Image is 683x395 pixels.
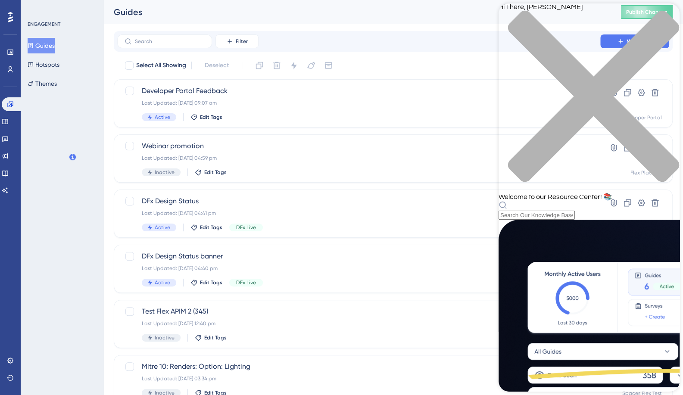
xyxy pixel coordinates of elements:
span: Developer Portal Feedback [142,86,576,96]
span: Edit Tags [204,334,227,341]
button: Edit Tags [190,114,222,121]
button: Guides [28,38,55,53]
div: ENGAGEMENT [28,21,60,28]
span: Test Flex APIM 2 (345) [142,306,576,317]
div: Last Updated: [DATE] 04:40 pm [142,265,576,272]
span: Filter [236,38,248,45]
span: Active [155,114,170,121]
div: 1 [60,4,62,11]
button: Edit Tags [195,169,227,176]
input: Search [135,38,205,44]
span: Webinar promotion [142,141,576,151]
span: DFx Live [236,224,256,231]
div: Last Updated: [DATE] 09:07 am [142,100,576,106]
span: Edit Tags [200,114,222,121]
span: Deselect [205,60,229,71]
span: Edit Tags [200,224,222,231]
button: Edit Tags [195,334,227,341]
div: Last Updated: [DATE] 04:41 pm [142,210,576,217]
div: Last Updated: [DATE] 12:40 pm [142,320,576,327]
span: Active [155,279,170,286]
span: DFx Design Status banner [142,251,576,261]
div: Last Updated: [DATE] 03:34 pm [142,375,576,382]
div: Guides [114,6,599,18]
span: Inactive [155,169,175,176]
button: Themes [28,76,57,91]
span: Active [155,224,170,231]
img: launcher-image-alternative-text [3,5,18,21]
span: DFx Live [236,279,256,286]
span: Select All Showing [136,60,186,71]
span: Mitre 10: Renders: Option: Lighting [142,361,576,372]
button: Edit Tags [190,224,222,231]
button: Deselect [197,58,237,73]
div: Last Updated: [DATE] 04:59 pm [142,155,576,162]
button: Edit Tags [190,279,222,286]
span: Edit Tags [200,279,222,286]
span: Need Help? [20,2,54,12]
span: Edit Tags [204,169,227,176]
span: DFx Design Status [142,196,576,206]
button: Hotspots [28,57,59,72]
span: Inactive [155,334,175,341]
button: Filter [215,34,259,48]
